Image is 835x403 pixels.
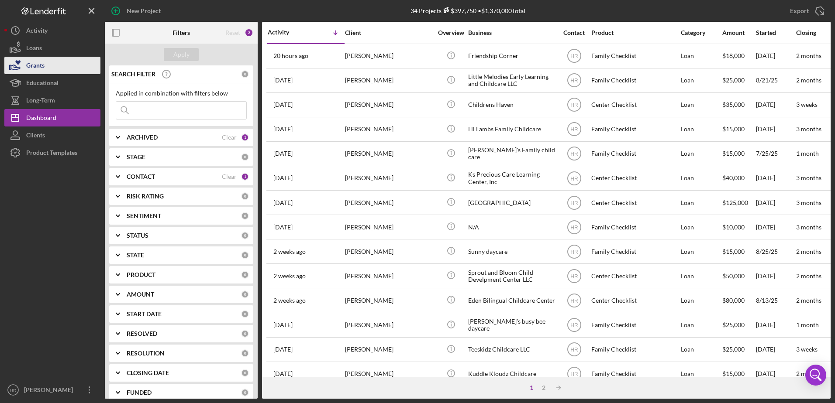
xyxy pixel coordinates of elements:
[722,150,745,157] span: $15,000
[345,191,432,214] div: [PERSON_NAME]
[241,232,249,239] div: 0
[345,215,432,239] div: [PERSON_NAME]
[173,48,190,61] div: Apply
[4,109,100,126] button: Dashboard
[722,76,745,84] span: $25,000
[681,69,721,92] div: Loan
[570,298,578,304] text: HR
[273,224,293,231] time: 2025-09-15 23:09
[345,240,432,263] div: [PERSON_NAME]
[127,330,157,337] b: RESOLVED
[796,297,821,304] time: 2 months
[273,273,306,280] time: 2025-09-09 19:13
[4,22,100,39] a: Activity
[273,321,293,328] time: 2025-09-04 16:06
[796,272,821,280] time: 2 months
[241,310,249,318] div: 0
[127,212,161,219] b: SENTIMENT
[722,29,755,36] div: Amount
[570,249,578,255] text: HR
[127,389,152,396] b: FUNDED
[756,44,795,68] div: [DATE]
[538,384,550,391] div: 2
[591,167,679,190] div: Center Checklist
[127,134,158,141] b: ARCHIVED
[722,321,745,328] span: $25,000
[796,101,818,108] time: 3 weeks
[591,314,679,337] div: Family Checklist
[4,126,100,144] button: Clients
[435,29,467,36] div: Overview
[4,92,100,109] button: Long-Term
[468,191,556,214] div: [GEOGRAPHIC_DATA]
[681,167,721,190] div: Loan
[796,370,821,377] time: 2 months
[222,173,237,180] div: Clear
[468,264,556,287] div: Sprout and Bloom Child Develpment Center LLC
[722,223,745,231] span: $10,000
[10,388,16,393] text: HR
[468,118,556,141] div: Lil Lambs Family Childcare
[722,272,745,280] span: $50,000
[796,223,821,231] time: 3 months
[756,264,795,287] div: [DATE]
[345,264,432,287] div: [PERSON_NAME]
[26,92,55,111] div: Long-Term
[468,362,556,386] div: Kuddle Kloudz Childcare
[127,173,155,180] b: CONTACT
[173,29,190,36] b: Filters
[273,77,293,84] time: 2025-09-19 23:11
[681,44,721,68] div: Loan
[681,264,721,287] div: Loan
[26,57,45,76] div: Grants
[681,338,721,361] div: Loan
[591,44,679,68] div: Family Checklist
[570,151,578,157] text: HR
[591,289,679,312] div: Center Checklist
[26,109,56,129] div: Dashboard
[273,199,293,206] time: 2025-09-16 15:06
[241,369,249,377] div: 0
[681,314,721,337] div: Loan
[273,297,306,304] time: 2025-09-08 13:08
[681,29,721,36] div: Category
[570,102,578,108] text: HR
[127,154,145,161] b: STAGE
[127,252,144,259] b: STATE
[681,191,721,214] div: Loan
[241,133,249,141] div: 1
[790,2,809,20] div: Export
[796,174,821,181] time: 3 months
[468,289,556,312] div: Eden Bilingual Childcare Center
[570,371,578,377] text: HR
[4,39,100,57] a: Loans
[591,264,679,287] div: Center Checklist
[225,29,240,36] div: Reset
[796,52,821,59] time: 2 months
[4,381,100,399] button: HR[PERSON_NAME]
[116,90,247,97] div: Applied in combination with filters below
[796,125,821,133] time: 3 months
[591,338,679,361] div: Family Checklist
[4,74,100,92] button: Educational
[722,297,745,304] span: $80,000
[241,153,249,161] div: 0
[591,69,679,92] div: Family Checklist
[756,93,795,116] div: [DATE]
[164,48,199,61] button: Apply
[591,240,679,263] div: Family Checklist
[273,248,306,255] time: 2025-09-11 21:56
[681,240,721,263] div: Loan
[345,118,432,141] div: [PERSON_NAME]
[756,215,795,239] div: [DATE]
[127,232,148,239] b: STATUS
[26,144,77,164] div: Product Templates
[722,370,745,377] span: $15,000
[756,142,795,165] div: 7/25/25
[468,215,556,239] div: N/A
[127,193,164,200] b: RISK RATING
[591,362,679,386] div: Family Checklist
[268,29,306,36] div: Activity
